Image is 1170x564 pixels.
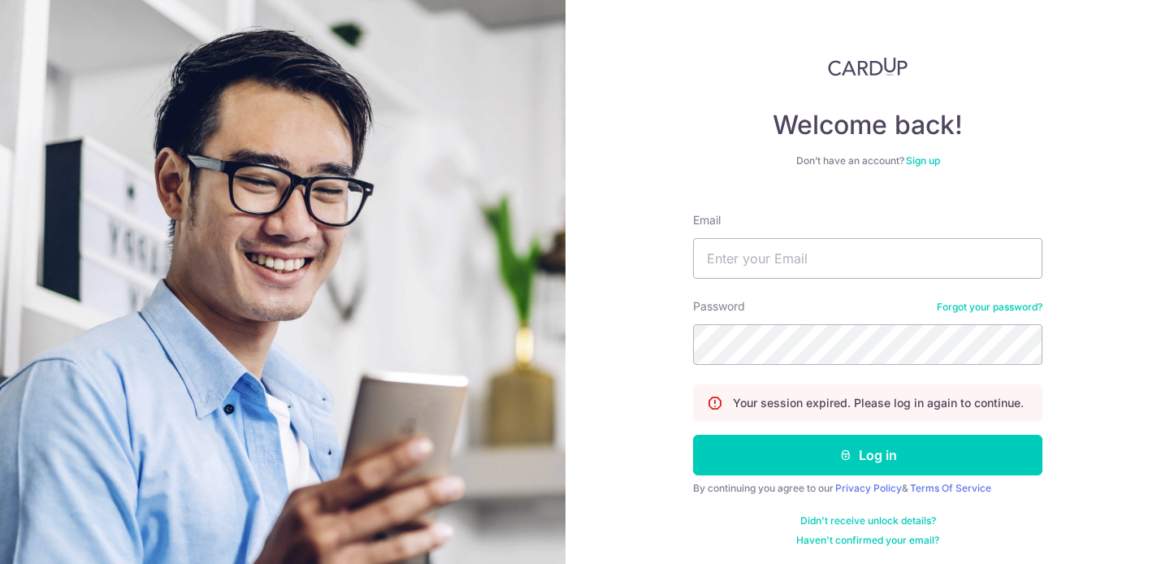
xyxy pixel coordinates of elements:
label: Email [693,212,721,228]
a: Haven't confirmed your email? [796,534,939,547]
div: Don’t have an account? [693,154,1042,167]
a: Privacy Policy [835,482,902,494]
a: Didn't receive unlock details? [800,514,936,527]
img: CardUp Logo [828,57,908,76]
a: Terms Of Service [910,482,991,494]
input: Enter your Email [693,238,1042,279]
a: Forgot your password? [937,301,1042,314]
div: By continuing you agree to our & [693,482,1042,495]
h4: Welcome back! [693,109,1042,141]
label: Password [693,298,745,315]
a: Sign up [906,154,940,167]
button: Log in [693,435,1042,475]
p: Your session expired. Please log in again to continue. [733,395,1024,411]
